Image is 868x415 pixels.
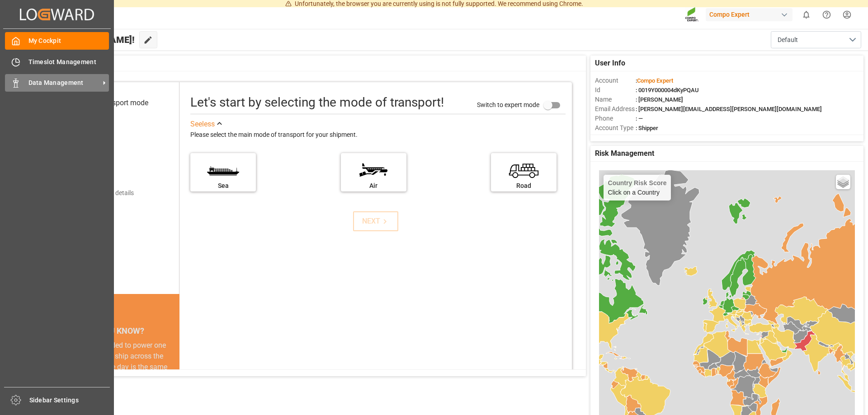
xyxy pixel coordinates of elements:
[5,32,109,50] a: My Cockpit
[5,53,109,70] a: Timeslot Management
[190,93,444,112] div: Let's start by selecting the mode of transport!
[636,96,683,103] span: : [PERSON_NAME]
[816,5,837,25] button: Help Center
[706,8,793,21] div: Compo Expert
[190,119,215,130] div: See less
[595,76,636,85] span: Account
[685,7,699,23] img: Screenshot%202023-09-29%20at%2010.02.21.png_1712312052.png
[778,35,798,45] span: Default
[636,87,699,93] span: : 0019Y000004dKyPQAU
[60,340,169,405] div: The energy needed to power one large container ship across the ocean in a single day is the same ...
[362,216,390,227] div: NEXT
[28,57,109,67] span: Timeslot Management
[595,114,636,123] span: Phone
[796,5,816,25] button: show 0 new notifications
[836,175,850,189] a: Layers
[636,125,658,131] span: : Shipper
[190,130,566,140] div: Please select the main mode of transport for your shipment.
[595,58,625,69] span: User Info
[636,77,673,84] span: :
[706,6,796,23] button: Compo Expert
[49,321,179,340] div: DID YOU KNOW?
[608,179,667,187] h4: Country Risk Score
[595,123,636,133] span: Account Type
[195,181,251,191] div: Sea
[38,31,135,48] span: Hello [PERSON_NAME]!
[636,106,822,112] span: : [PERSON_NAME][EMAIL_ADDRESS][PERSON_NAME][DOMAIN_NAME]
[595,104,636,114] span: Email Address
[637,77,673,84] span: Compo Expert
[29,396,110,405] span: Sidebar Settings
[595,148,654,159] span: Risk Management
[28,36,109,46] span: My Cockpit
[477,101,539,108] span: Switch to expert mode
[28,78,100,88] span: Data Management
[495,181,552,191] div: Road
[636,115,643,122] span: : —
[353,211,398,231] button: NEXT
[345,181,402,191] div: Air
[608,179,667,196] div: Click on a Country
[771,31,861,48] button: open menu
[595,85,636,95] span: Id
[595,95,636,104] span: Name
